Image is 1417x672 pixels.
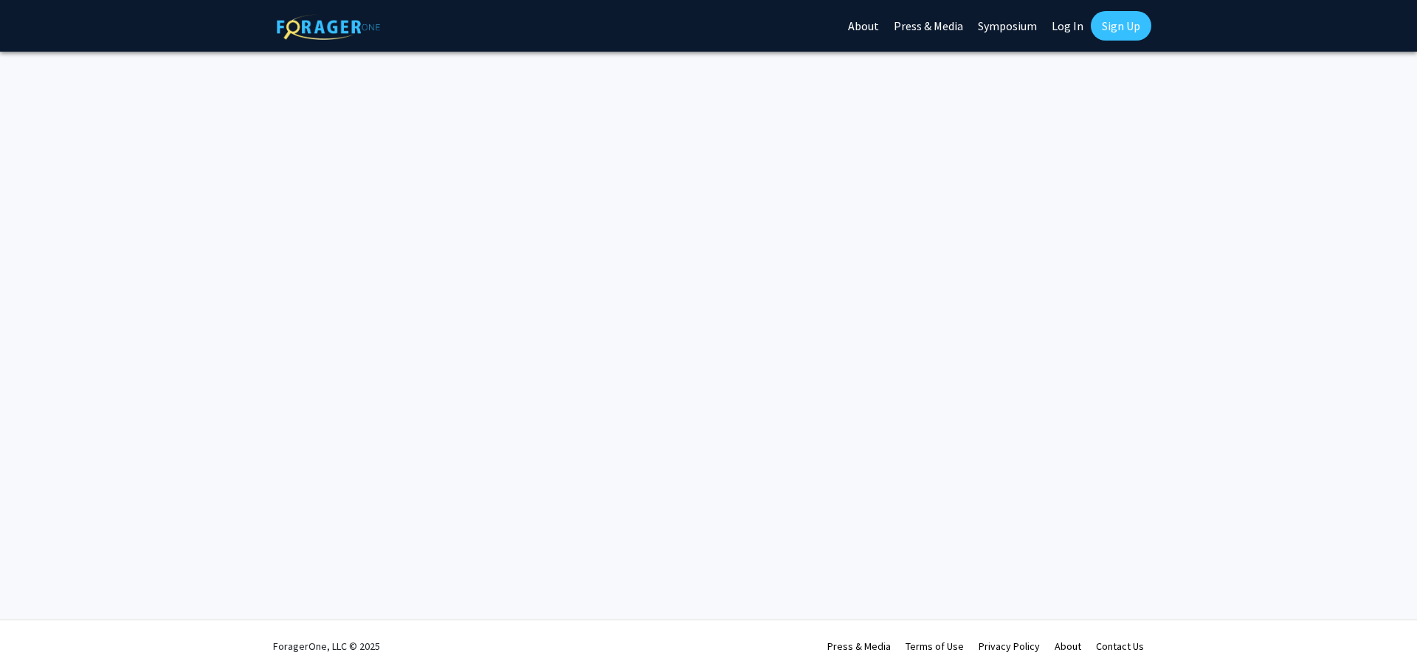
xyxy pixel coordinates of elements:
img: ForagerOne Logo [277,14,380,40]
a: Privacy Policy [979,640,1040,653]
a: About [1055,640,1081,653]
a: Contact Us [1096,640,1144,653]
div: ForagerOne, LLC © 2025 [273,620,380,672]
a: Press & Media [827,640,891,653]
a: Sign Up [1091,11,1151,41]
a: Terms of Use [906,640,964,653]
